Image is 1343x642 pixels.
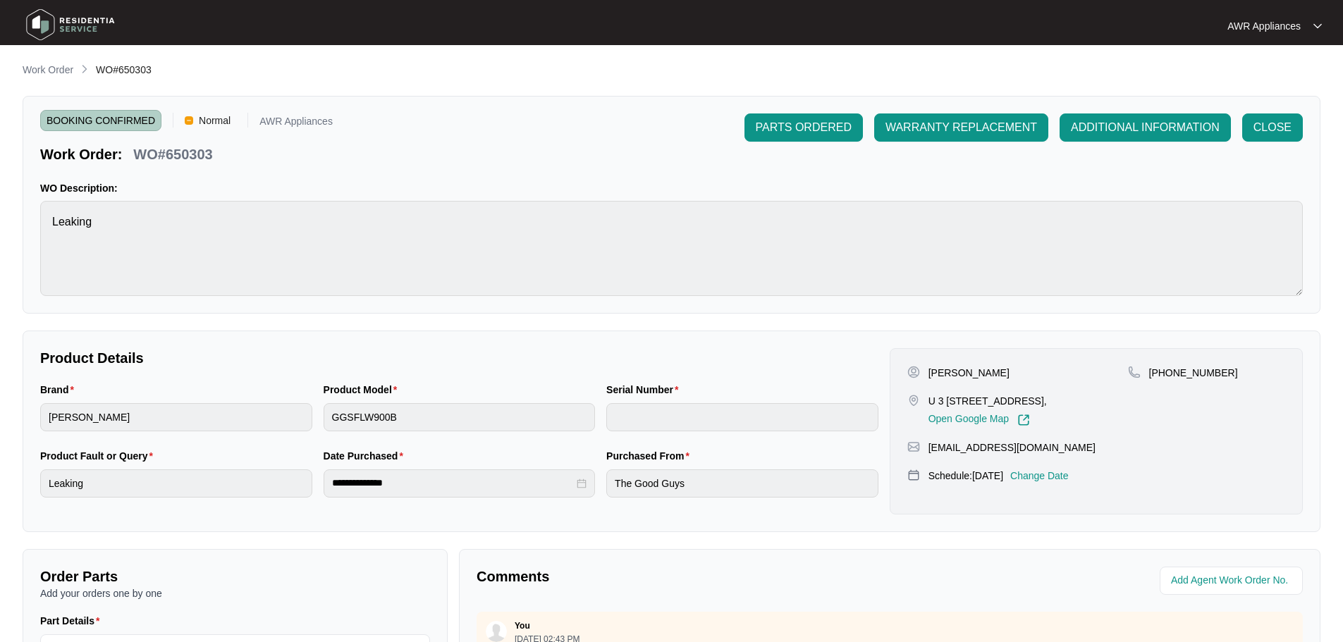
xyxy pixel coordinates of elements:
[928,414,1030,426] a: Open Google Map
[40,449,159,463] label: Product Fault or Query
[486,621,507,642] img: user.svg
[96,64,152,75] span: WO#650303
[1313,23,1322,30] img: dropdown arrow
[928,469,1003,483] p: Schedule: [DATE]
[1149,366,1238,380] p: [PHONE_NUMBER]
[874,113,1048,142] button: WARRANTY REPLACEMENT
[907,394,920,407] img: map-pin
[40,201,1303,296] textarea: Leaking
[907,366,920,378] img: user-pin
[40,144,122,164] p: Work Order:
[756,119,852,136] span: PARTS ORDERED
[928,366,1010,380] p: [PERSON_NAME]
[1128,366,1141,378] img: map-pin
[1060,113,1231,142] button: ADDITIONAL INFORMATION
[79,63,90,75] img: chevron-right
[40,586,430,600] p: Add your orders one by one
[515,620,530,631] p: You
[40,181,1303,195] p: WO Description:
[40,567,430,586] p: Order Parts
[40,348,878,368] p: Product Details
[1017,414,1030,426] img: Link-External
[324,403,596,431] input: Product Model
[40,110,161,131] span: BOOKING CONFIRMED
[907,469,920,481] img: map-pin
[907,440,920,453] img: map-pin
[23,63,73,77] p: Work Order
[40,383,80,397] label: Brand
[20,63,76,78] a: Work Order
[1227,19,1301,33] p: AWR Appliances
[324,383,403,397] label: Product Model
[324,449,409,463] label: Date Purchased
[185,116,193,125] img: Vercel Logo
[606,469,878,498] input: Purchased From
[606,383,684,397] label: Serial Number
[885,119,1037,136] span: WARRANTY REPLACEMENT
[744,113,863,142] button: PARTS ORDERED
[133,144,212,164] p: WO#650303
[606,403,878,431] input: Serial Number
[40,614,106,628] label: Part Details
[40,403,312,431] input: Brand
[1253,119,1292,136] span: CLOSE
[40,469,312,498] input: Product Fault or Query
[606,449,695,463] label: Purchased From
[928,394,1047,408] p: U 3 [STREET_ADDRESS],
[928,440,1096,455] p: [EMAIL_ADDRESS][DOMAIN_NAME]
[477,567,880,586] p: Comments
[1071,119,1220,136] span: ADDITIONAL INFORMATION
[1242,113,1303,142] button: CLOSE
[332,476,575,490] input: Date Purchased
[1010,469,1069,483] p: Change Date
[193,110,236,131] span: Normal
[1171,572,1294,589] input: Add Agent Work Order No.
[259,116,333,131] p: AWR Appliances
[21,4,120,46] img: residentia service logo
